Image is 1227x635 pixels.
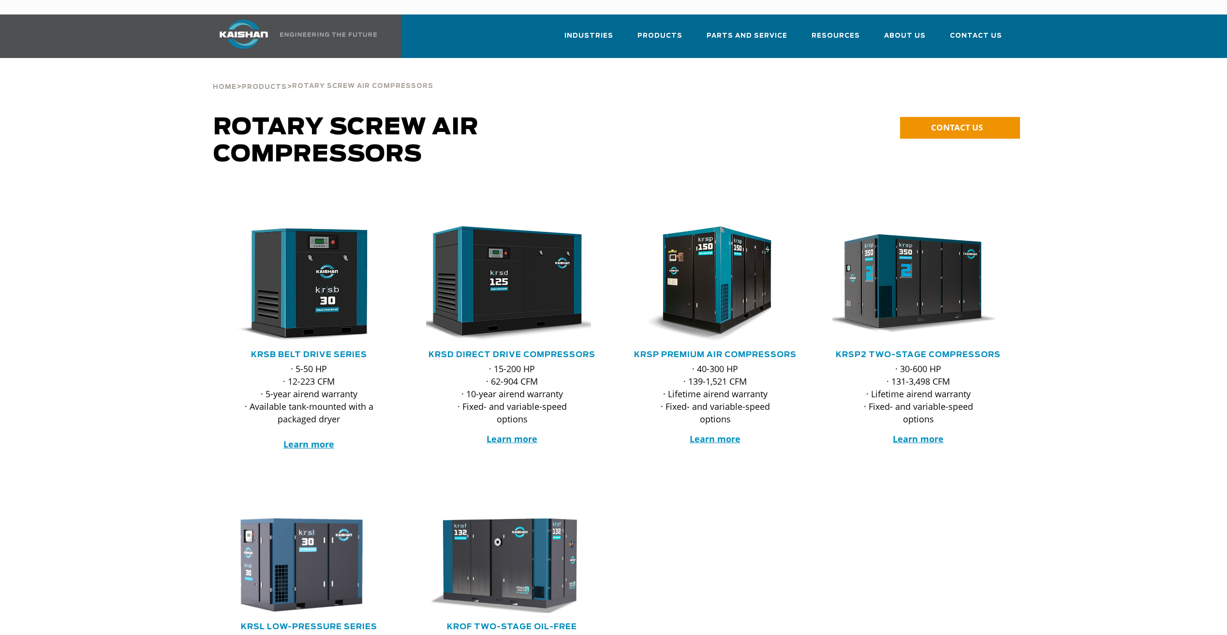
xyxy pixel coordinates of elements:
span: Products [637,30,682,42]
span: Products [242,84,287,90]
img: krof132 [419,516,591,614]
img: Engineering the future [280,32,377,37]
div: krsb30 [223,226,395,342]
a: KRSL Low-Pressure Series [241,623,377,631]
a: About Us [884,23,926,56]
p: · 40-300 HP · 139-1,521 CFM · Lifetime airend warranty · Fixed- and variable-speed options [649,362,782,425]
img: krsp150 [622,226,794,342]
span: About Us [884,30,926,42]
div: krof132 [426,516,598,614]
img: krsd125 [419,226,591,342]
a: Products [637,23,682,56]
a: Contact Us [950,23,1002,56]
div: krsp350 [832,226,1005,342]
a: Products [242,82,287,91]
span: Industries [564,30,613,42]
a: KRSB Belt Drive Series [251,351,367,359]
a: KROF TWO-STAGE OIL-FREE [447,623,577,631]
span: CONTACT US [931,122,983,133]
a: Home [213,82,237,91]
a: Kaishan USA [207,14,379,58]
img: kaishan logo [207,20,280,49]
a: KRSP Premium Air Compressors [634,351,797,359]
span: Rotary Screw Air Compressors [213,116,479,166]
div: krsl30 [223,516,395,614]
a: Learn more [283,438,334,450]
a: KRSD Direct Drive Compressors [429,351,595,359]
div: krsd125 [426,226,598,342]
a: Learn more [690,433,740,445]
p: · 15-200 HP · 62-904 CFM · 10-year airend warranty · Fixed- and variable-speed options [445,362,579,425]
a: Resources [812,23,860,56]
p: · 30-600 HP · 131-3,498 CFM · Lifetime airend warranty · Fixed- and variable-speed options [852,362,985,425]
p: · 5-50 HP · 12-223 CFM · 5-year airend warranty · Available tank-mounted with a packaged dryer [242,362,376,450]
span: Rotary Screw Air Compressors [292,83,433,89]
a: Parts and Service [707,23,787,56]
img: krsp350 [825,226,997,342]
div: krsp150 [629,226,801,342]
span: Resources [812,30,860,42]
a: Learn more [893,433,944,445]
a: KRSP2 Two-Stage Compressors [836,351,1001,359]
div: > > [213,58,433,95]
img: krsb30 [216,226,388,342]
span: Parts and Service [707,30,787,42]
img: krsl30 [216,516,388,614]
a: CONTACT US [900,117,1020,139]
a: Industries [564,23,613,56]
span: Contact Us [950,30,1002,42]
span: Home [213,84,237,90]
a: Learn more [487,433,537,445]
